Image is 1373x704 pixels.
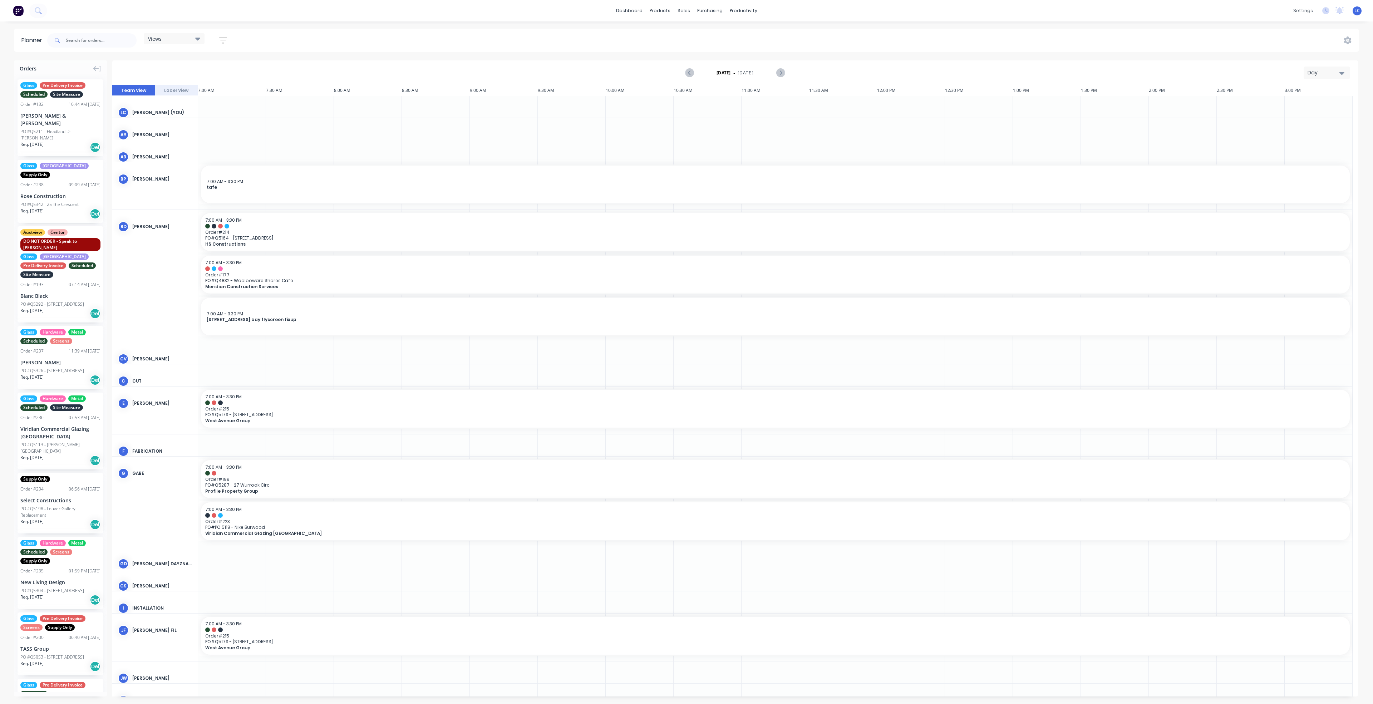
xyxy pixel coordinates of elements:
div: Rose Construction [20,192,100,200]
div: settings [1290,5,1317,16]
div: 8:30 AM [402,85,470,96]
div: Del [90,661,100,672]
span: Site Measure [20,271,53,278]
span: Scheduled [20,691,48,697]
div: 7:30 AM [266,85,334,96]
div: 10:00 AM [606,85,674,96]
div: 8:00 AM [334,85,402,96]
span: Site Measure [50,404,83,411]
div: [PERSON_NAME] Dayznaya [132,561,192,567]
div: Order # 237 [20,348,44,354]
div: products [646,5,674,16]
img: Factory [13,5,24,16]
span: Glass [20,615,37,622]
span: Order # 215 [205,633,1345,639]
span: Req. [DATE] [20,141,44,148]
div: AB [118,152,129,162]
span: [STREET_ADDRESS] bay flyscreen fixup [207,317,1344,322]
div: Cut [132,378,192,384]
span: Req. [DATE] [20,454,44,461]
span: 7:00 AM - 3:30 PM [205,394,242,400]
div: 06:40 AM [DATE] [69,634,100,641]
div: Cv [118,354,129,364]
button: Next page [776,68,784,77]
span: Glass [20,82,37,89]
span: Req. [DATE] [20,307,44,314]
span: Glass [20,329,37,335]
div: 10:30 AM [674,85,742,96]
span: Centor [48,229,68,236]
div: Del [90,455,100,466]
span: Viridian Commercial Glazing [GEOGRAPHIC_DATA] [205,531,1231,536]
div: jw [118,673,129,684]
button: Team View [112,85,155,96]
span: Metal [68,395,86,402]
span: Meridian Construction Services [205,284,1231,289]
span: Glass [20,253,37,260]
div: 7:00 AM [198,85,266,96]
span: Pre Delivery Invoice [20,262,66,269]
div: Order # 238 [20,182,44,188]
span: Scheduled [20,404,48,411]
span: Metal [68,540,86,546]
div: [PERSON_NAME] [132,132,192,138]
span: Glass [20,163,37,169]
div: 9:00 AM [470,85,538,96]
span: Order # 214 [205,230,1345,235]
span: 7:00 AM - 3:30 PM [207,178,243,184]
div: Del [90,208,100,219]
span: Hardware [40,395,66,402]
div: 1:30 PM [1081,85,1149,96]
span: [GEOGRAPHIC_DATA] [40,253,89,260]
div: Fabrication [132,448,192,454]
div: 12:30 PM [945,85,1013,96]
span: Req. [DATE] [20,660,44,667]
div: Order # 236 [20,414,44,421]
span: Screens [20,624,43,631]
span: 7:00 AM - 3:30 PM [205,260,242,266]
div: [PERSON_NAME] [132,356,192,362]
div: Gabe [132,470,192,477]
span: PO # Q5287 - 27 Wurrook Circ [205,482,1345,488]
span: Req. [DATE] [20,594,44,600]
div: F [118,446,129,457]
div: 12:00 PM [877,85,945,96]
div: I [118,603,129,614]
div: [PERSON_NAME] [20,359,100,366]
div: C [118,376,129,387]
div: AR [118,129,129,140]
span: Hardware [40,329,66,335]
div: JF [118,625,129,636]
strong: [DATE] [717,70,731,76]
span: tafe [207,184,1344,190]
div: PO #Q5342 - 25 The Crescent [20,201,79,208]
div: 09:09 AM [DATE] [69,182,100,188]
div: Order # 193 [20,281,44,288]
span: 7:00 AM - 3:30 PM [205,464,242,470]
span: 7:00 AM - 3:30 PM [205,506,242,512]
div: PO #Q5211 - Headland Dr [PERSON_NAME] [20,128,100,141]
input: Search for orders... [66,33,137,48]
span: Order # 199 [205,477,1345,482]
div: 9:30 AM [538,85,606,96]
div: 3:00 PM [1285,85,1353,96]
button: Label View [155,85,198,96]
div: 07:14 AM [DATE] [69,281,100,288]
div: [PERSON_NAME] Fil [132,627,192,634]
div: [PERSON_NAME] [132,675,192,681]
span: 7:00 AM - 3:30 PM [205,621,242,627]
div: [PERSON_NAME] [132,154,192,160]
span: Supply Only [45,624,75,631]
button: Previous page [686,68,694,77]
div: [PERSON_NAME] [132,176,192,182]
span: Pre Delivery Invoice [40,82,85,89]
div: Day [1308,69,1340,77]
div: Installation [132,605,192,611]
div: GD [118,558,129,569]
div: sales [674,5,694,16]
span: Supply Only [20,172,50,178]
span: Screens [50,338,72,344]
div: Planner [21,36,46,45]
div: 1:00 PM [1013,85,1081,96]
div: bp [118,174,129,184]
